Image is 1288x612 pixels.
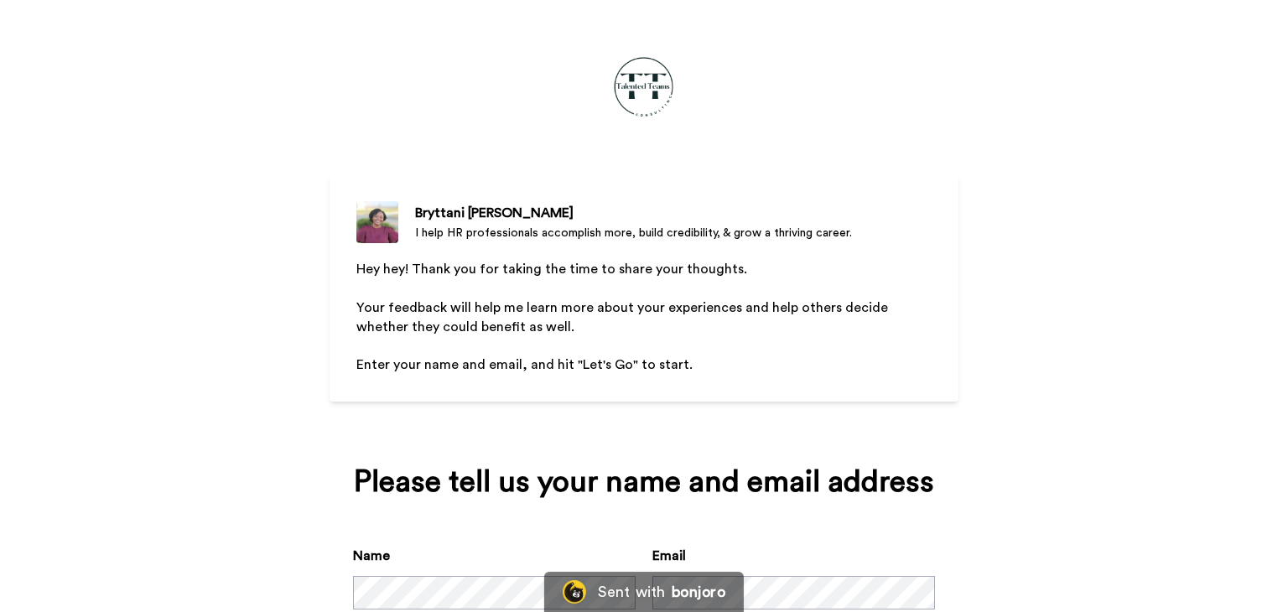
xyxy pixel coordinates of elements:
div: I help HR professionals accomplish more, build credibility, & grow a thriving career. [415,225,852,241]
label: Name [353,546,390,566]
span: Enter your name and email, and hit "Let's Go" to start. [356,358,693,371]
span: Hey hey! Thank you for taking the time to share your thoughts. [356,262,747,276]
a: Bonjoro LogoSent withbonjoro [544,572,744,612]
img: Bonjoro Logo [563,580,586,604]
img: https://cdn.bonjoro.com/media/e18e7613-4082-4e75-9de5-1b1af336a075/ac4b6ae8-659e-4639-bf6e-eebe7c... [610,54,678,121]
div: bonjoro [672,584,725,599]
div: Sent with [598,584,665,599]
div: Please tell us your name and email address [353,465,935,499]
img: I help HR professionals accomplish more, build credibility, & grow a thriving career. [356,201,398,243]
span: Your feedback will help me learn more about your experiences and help others decide whether they ... [356,301,891,334]
div: Bryttani [PERSON_NAME] [415,203,852,223]
label: Email [652,546,686,566]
